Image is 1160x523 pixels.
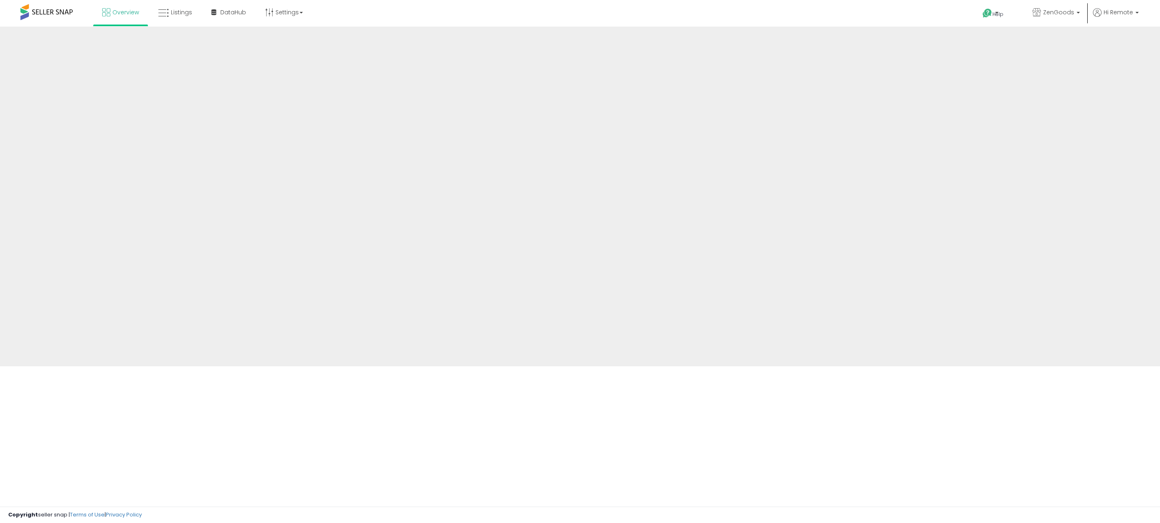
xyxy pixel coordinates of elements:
span: ZenGoods [1043,8,1074,16]
span: DataHub [220,8,246,16]
span: Help [992,11,1003,18]
span: Hi Remote [1104,8,1133,16]
i: Get Help [982,8,992,18]
span: Overview [112,8,139,16]
span: Listings [171,8,192,16]
a: Hi Remote [1093,8,1139,27]
a: Help [976,2,1019,27]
